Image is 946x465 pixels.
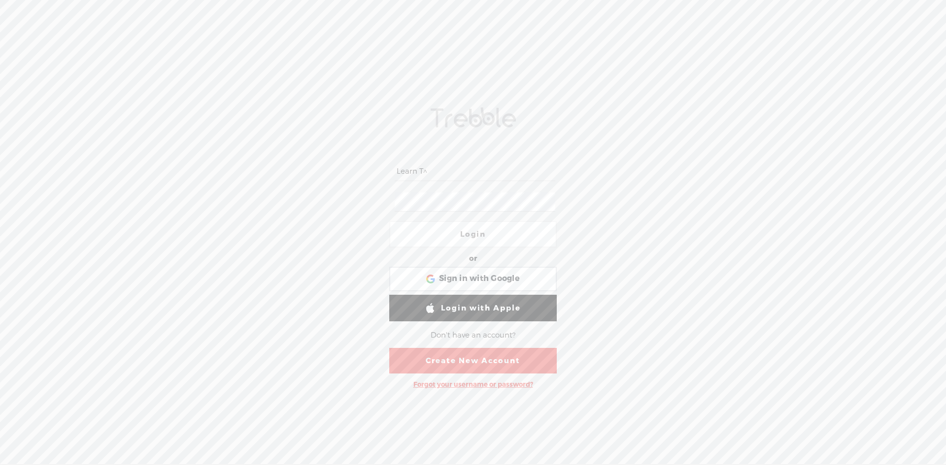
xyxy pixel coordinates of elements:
div: Sign in with Google [389,267,557,291]
a: Login [389,221,557,248]
a: Login with Apple [389,295,557,321]
a: Create New Account [389,348,557,373]
div: Don't have an account? [431,325,515,346]
div: or [469,251,477,267]
div: Forgot your username or password? [408,375,538,394]
span: Sign in with Google [439,274,520,284]
input: Username [395,162,555,181]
